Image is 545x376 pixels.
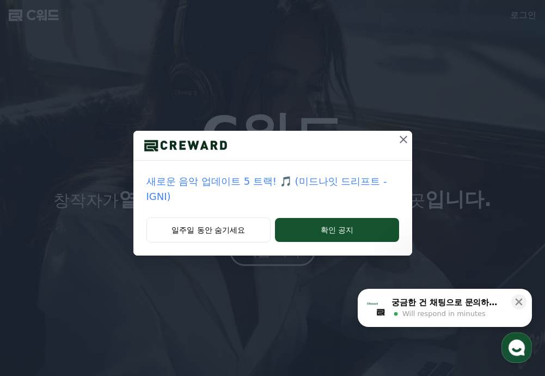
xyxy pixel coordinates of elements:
[146,217,271,242] button: 일주일 동안 숨기세요
[172,225,245,235] font: 일주일 동안 숨기세요
[133,137,238,154] img: 로고
[146,174,399,204] a: 새로운 음악 업데이트 5 트랙! 🎵 (미드나잇 드리프트 - IGNI)
[275,218,399,242] button: 확인 공지
[321,225,353,235] font: 확인 공지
